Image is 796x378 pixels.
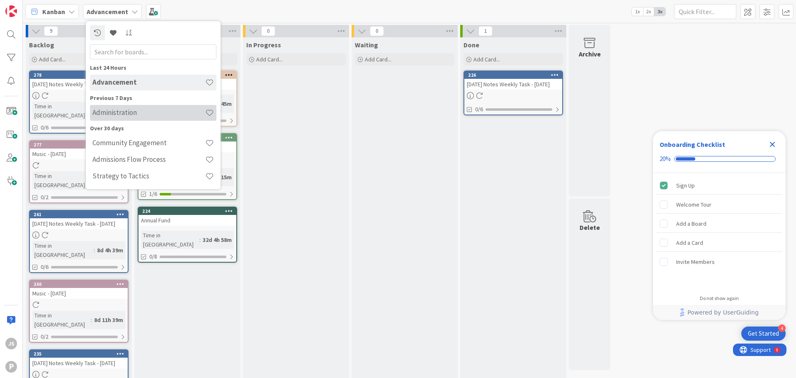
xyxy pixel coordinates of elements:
[365,56,391,63] span: Add Card...
[657,305,781,320] a: Powered by UserGuiding
[90,124,216,133] div: Over 30 days
[660,139,725,149] div: Onboarding Checklist
[32,241,94,259] div: Time in [GEOGRAPHIC_DATA]
[17,1,38,11] span: Support
[43,3,45,10] div: 9
[138,207,236,215] div: 224
[643,7,654,16] span: 2x
[464,79,562,90] div: [DATE] Notes Weekly Task - [DATE]
[656,215,782,233] div: Add a Board is incomplete.
[478,26,493,36] span: 1
[261,26,275,36] span: 0
[91,315,92,324] span: :
[30,149,128,159] div: Music - [DATE]
[676,180,695,190] div: Sign Up
[30,141,128,149] div: 277
[464,41,479,49] span: Done
[580,222,600,232] div: Delete
[656,176,782,195] div: Sign Up is complete.
[34,281,128,287] div: 260
[138,207,236,226] div: 224Annual Fund
[464,71,562,79] div: 226
[39,56,66,63] span: Add Card...
[30,211,128,229] div: 261[DATE] Notes Weekly Task - [DATE]
[44,26,58,36] span: 9
[41,123,49,132] span: 0/6
[475,105,483,114] span: 0/6
[90,63,216,72] div: Last 24 Hours
[138,215,236,226] div: Annual Fund
[654,7,665,16] span: 3x
[766,138,779,151] div: Close Checklist
[687,307,759,317] span: Powered by UserGuiding
[34,142,128,148] div: 277
[660,155,671,163] div: 20%
[660,155,779,163] div: Checklist progress: 20%
[700,295,739,302] div: Do not show again
[674,4,736,19] input: Quick Filter...
[676,257,715,267] div: Invite Members
[149,252,157,261] span: 0/8
[95,246,125,255] div: 8d 4h 39m
[676,238,703,248] div: Add a Card
[34,212,128,217] div: 261
[653,305,786,320] div: Footer
[92,172,205,180] h4: Strategy to Tactics
[149,190,157,198] span: 1/6
[748,329,779,338] div: Get Started
[30,218,128,229] div: [DATE] Notes Weekly Task - [DATE]
[41,263,49,271] span: 0/6
[30,280,128,299] div: 260Music - [DATE]
[92,139,205,147] h4: Community Engagement
[92,78,205,86] h4: Advancement
[32,311,91,329] div: Time in [GEOGRAPHIC_DATA]
[32,171,91,190] div: Time in [GEOGRAPHIC_DATA]
[5,338,17,349] div: JS
[741,327,786,341] div: Open Get Started checklist, remaining modules: 4
[30,71,128,79] div: 278
[94,246,95,255] span: :
[579,49,601,59] div: Archive
[656,253,782,271] div: Invite Members is incomplete.
[246,41,281,49] span: In Progress
[656,195,782,214] div: Welcome Tour is incomplete.
[30,141,128,159] div: 277Music - [DATE]
[141,231,199,249] div: Time in [GEOGRAPHIC_DATA]
[34,351,128,357] div: 235
[30,71,128,90] div: 278[DATE] Notes Weekly Task - [DATE]
[5,361,17,373] div: P
[87,7,128,16] b: Advancement
[256,56,283,63] span: Add Card...
[30,280,128,288] div: 260
[473,56,500,63] span: Add Card...
[5,5,17,17] img: Visit kanbanzone.com
[90,94,216,102] div: Previous 7 Days
[34,72,128,78] div: 278
[32,102,94,120] div: Time in [GEOGRAPHIC_DATA]
[92,108,205,117] h4: Administration
[370,26,384,36] span: 0
[90,44,216,59] input: Search for boards...
[92,155,205,163] h4: Admissions Flow Process
[632,7,643,16] span: 1x
[778,324,786,332] div: 4
[92,315,125,324] div: 8d 11h 39m
[41,332,49,341] span: 0/2
[199,235,201,244] span: :
[41,193,49,202] span: 0/2
[30,350,128,358] div: 235
[653,173,786,290] div: Checklist items
[42,7,65,17] span: Kanban
[30,211,128,218] div: 261
[30,288,128,299] div: Music - [DATE]
[464,71,562,90] div: 226[DATE] Notes Weekly Task - [DATE]
[676,219,706,229] div: Add a Board
[30,79,128,90] div: [DATE] Notes Weekly Task - [DATE]
[468,72,562,78] div: 226
[30,358,128,368] div: [DATE] Notes Weekly Task - [DATE]
[142,208,236,214] div: 224
[30,350,128,368] div: 235[DATE] Notes Weekly Task - [DATE]
[676,200,711,210] div: Welcome Tour
[656,234,782,252] div: Add a Card is incomplete.
[355,41,378,49] span: Waiting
